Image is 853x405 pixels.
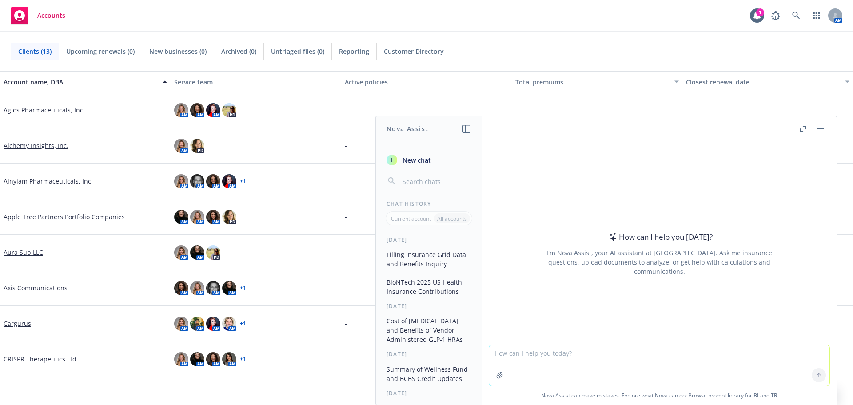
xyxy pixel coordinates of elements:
span: - [686,105,688,115]
button: Active policies [341,71,512,92]
img: photo [190,352,204,366]
img: photo [174,210,188,224]
div: [DATE] [376,302,482,310]
div: [DATE] [376,236,482,244]
a: BI [753,392,759,399]
img: photo [222,317,236,331]
div: Account name, DBA [4,77,157,87]
div: Closest renewal date [686,77,840,87]
a: + 1 [240,321,246,326]
div: [DATE] [376,350,482,358]
button: Closest renewal date [682,71,853,92]
img: photo [222,210,236,224]
a: + 1 [240,179,246,184]
img: photo [174,103,188,117]
img: photo [222,281,236,295]
span: New chat [401,156,431,165]
a: Apple Tree Partners Portfolio Companies [4,212,125,221]
div: I'm Nova Assist, your AI assistant at [GEOGRAPHIC_DATA]. Ask me insurance questions, upload docum... [534,248,784,276]
img: photo [190,317,204,331]
span: - [345,354,347,364]
img: photo [222,174,236,188]
div: Service team [174,77,338,87]
button: Cost of [MEDICAL_DATA] and Benefits of Vendor-Administered GLP-1 HRAs [383,313,475,347]
img: photo [190,139,204,153]
img: photo [222,352,236,366]
img: photo [206,281,220,295]
img: photo [206,245,220,260]
img: photo [190,281,204,295]
span: Reporting [339,47,369,56]
div: [DATE] [376,389,482,397]
img: photo [190,174,204,188]
a: + 1 [240,285,246,291]
img: photo [206,103,220,117]
span: - [345,319,347,328]
span: Clients (13) [18,47,52,56]
a: Accounts [7,3,69,28]
a: Aura Sub LLC [4,248,43,257]
span: - [345,248,347,257]
a: TR [771,392,777,399]
a: Alnylam Pharmaceuticals, Inc. [4,176,93,186]
a: Cargurus [4,319,31,328]
span: New businesses (0) [149,47,207,56]
input: Search chats [401,175,471,188]
span: Archived (0) [221,47,256,56]
img: photo [206,317,220,331]
button: BioNTech 2025 US Health Insurance Contributions [383,275,475,299]
span: - [515,105,518,115]
div: 1 [756,8,764,16]
a: Search [787,7,805,24]
span: - [345,212,347,221]
div: Chat History [376,200,482,208]
img: photo [190,210,204,224]
a: Alchemy Insights, Inc. [4,141,68,150]
a: Agios Pharmaceuticals, Inc. [4,105,85,115]
img: photo [190,103,204,117]
img: photo [222,103,236,117]
button: New chat [383,152,475,168]
button: Service team [171,71,341,92]
button: Summary of Wellness Fund and BCBS Credit Updates [383,362,475,386]
a: Report a Bug [767,7,785,24]
img: photo [206,352,220,366]
img: photo [174,139,188,153]
a: Switch app [808,7,825,24]
img: photo [174,174,188,188]
span: Untriaged files (0) [271,47,324,56]
span: Accounts [37,12,65,19]
span: Nova Assist can make mistakes. Explore what Nova can do: Browse prompt library for and [486,386,833,405]
img: photo [190,245,204,260]
p: Current account [391,215,431,222]
p: All accounts [437,215,467,222]
button: Total premiums [512,71,682,92]
img: photo [174,281,188,295]
div: Active policies [345,77,508,87]
div: How can I help you [DATE]? [606,231,713,243]
h1: Nova Assist [387,124,428,133]
a: + 1 [240,357,246,362]
img: photo [174,245,188,260]
span: Upcoming renewals (0) [66,47,135,56]
img: photo [174,352,188,366]
span: - [345,141,347,150]
span: - [345,283,347,293]
img: photo [206,210,220,224]
span: Customer Directory [384,47,444,56]
img: photo [174,317,188,331]
a: CRISPR Therapeutics Ltd [4,354,76,364]
button: Filling Insurance Grid Data and Benefits Inquiry [383,247,475,271]
span: - [345,105,347,115]
div: Total premiums [515,77,669,87]
img: photo [206,174,220,188]
a: Axis Communications [4,283,68,293]
span: - [345,176,347,186]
